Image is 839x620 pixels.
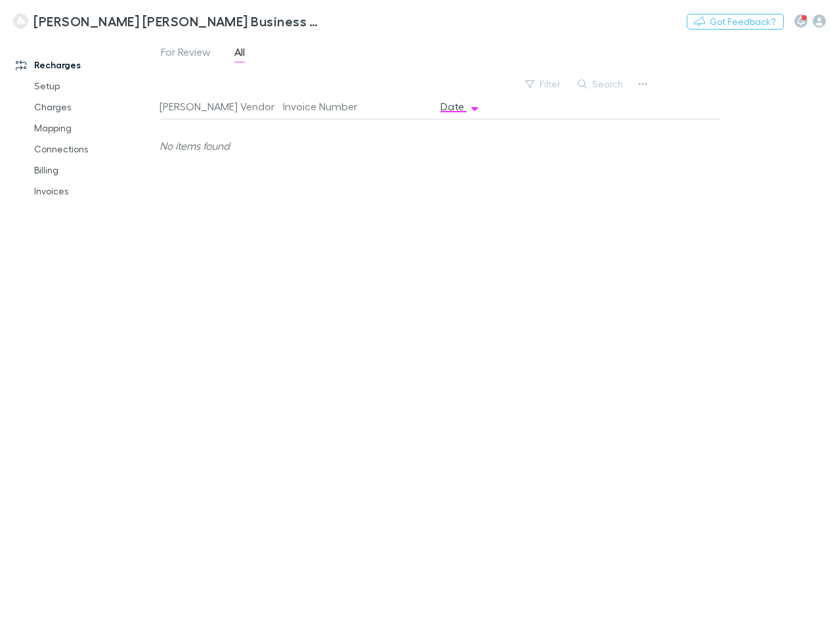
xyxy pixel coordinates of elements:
button: Filter [519,76,569,92]
a: Recharges [3,55,167,76]
button: Invoice Number [283,93,373,120]
div: No items found [160,120,710,172]
button: Got Feedback? [687,14,784,30]
button: Date [441,93,480,120]
img: Thorne Widgery Business Advisors and Chartered Accountants's Logo [13,13,28,29]
h3: [PERSON_NAME] [PERSON_NAME] Business Advisors and Chartered Accountants [33,13,326,29]
a: [PERSON_NAME] [PERSON_NAME] Business Advisors and Chartered Accountants [5,5,333,37]
button: [PERSON_NAME] Vendor [160,93,290,120]
a: Charges [21,97,167,118]
a: Billing [21,160,167,181]
a: Setup [21,76,167,97]
span: All [234,45,245,62]
a: Invoices [21,181,167,202]
span: For Review [161,45,211,62]
button: Search [571,76,631,92]
a: Connections [21,139,167,160]
a: Mapping [21,118,167,139]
